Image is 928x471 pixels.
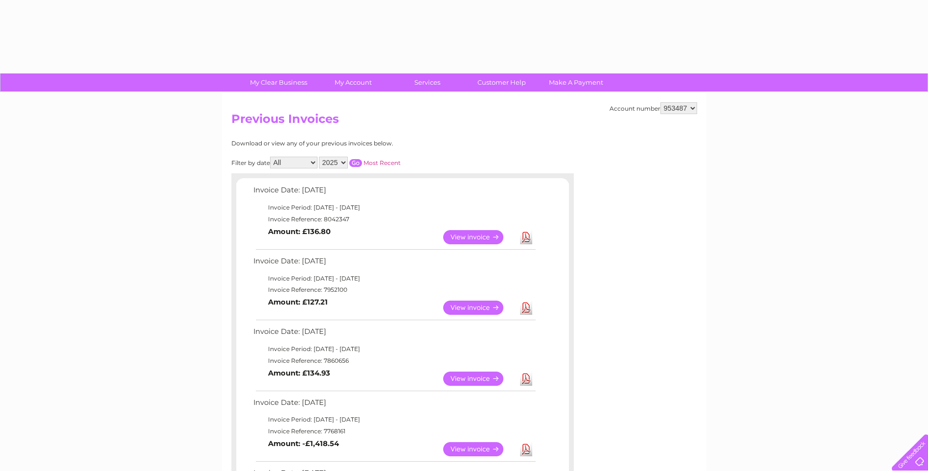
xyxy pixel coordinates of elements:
[461,73,542,92] a: Customer Help
[536,73,616,92] a: Make A Payment
[251,255,537,273] td: Invoice Date: [DATE]
[251,325,537,343] td: Invoice Date: [DATE]
[443,442,515,456] a: View
[610,102,697,114] div: Account number
[520,301,532,315] a: Download
[443,372,515,386] a: View
[268,298,328,306] b: Amount: £127.21
[443,230,515,244] a: View
[520,230,532,244] a: Download
[268,369,330,377] b: Amount: £134.93
[363,159,401,166] a: Most Recent
[251,202,537,213] td: Invoice Period: [DATE] - [DATE]
[251,414,537,425] td: Invoice Period: [DATE] - [DATE]
[251,284,537,296] td: Invoice Reference: 7952100
[387,73,468,92] a: Services
[268,227,331,236] b: Amount: £136.80
[251,343,537,355] td: Invoice Period: [DATE] - [DATE]
[231,112,697,131] h2: Previous Invoices
[520,442,532,456] a: Download
[443,301,515,315] a: View
[251,425,537,437] td: Invoice Reference: 7768161
[520,372,532,386] a: Download
[231,157,488,168] div: Filter by date
[251,184,537,202] td: Invoice Date: [DATE]
[268,439,339,448] b: Amount: -£1,418.54
[313,73,393,92] a: My Account
[251,213,537,225] td: Invoice Reference: 8042347
[251,355,537,367] td: Invoice Reference: 7860656
[251,396,537,414] td: Invoice Date: [DATE]
[238,73,319,92] a: My Clear Business
[231,140,488,147] div: Download or view any of your previous invoices below.
[251,273,537,284] td: Invoice Period: [DATE] - [DATE]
